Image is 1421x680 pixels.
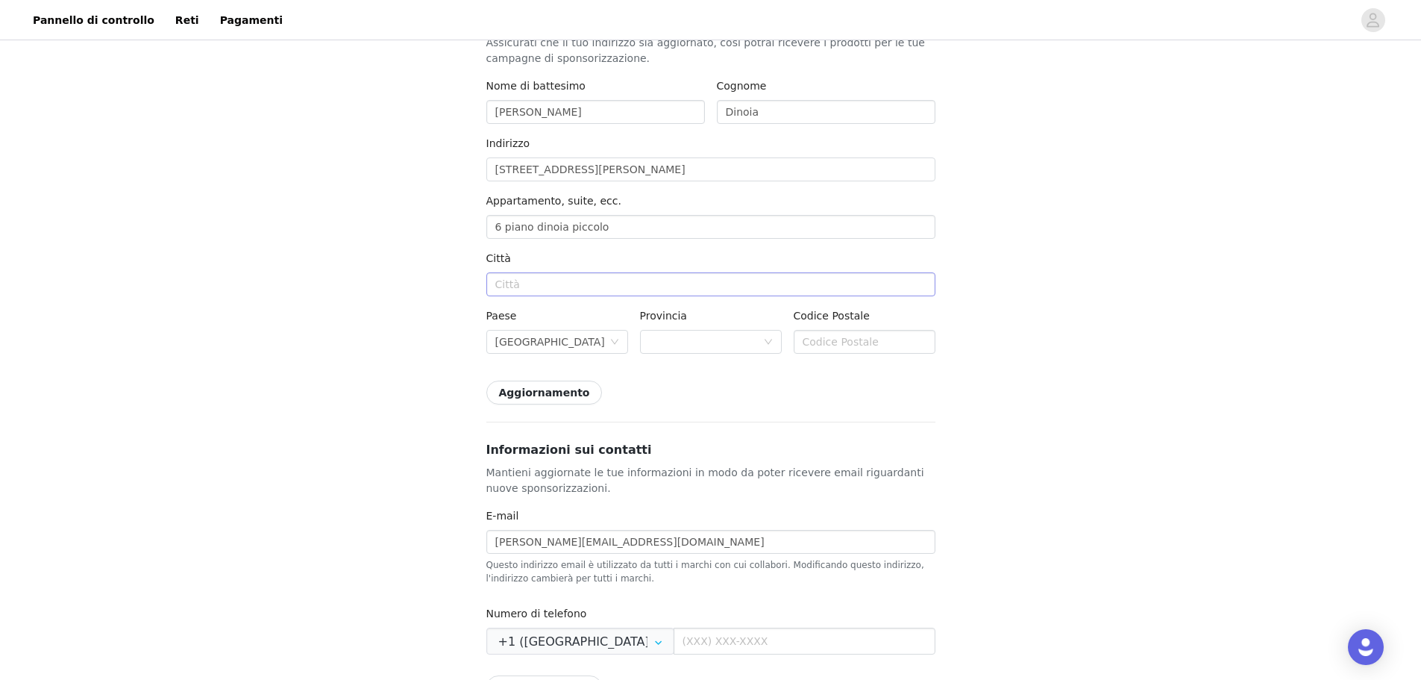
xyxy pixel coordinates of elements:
div: avatar [1366,8,1380,32]
input: Paese [486,628,674,655]
input: Appartamento, suite, ecc. (facoltativo) [486,215,935,239]
button: Aggiornamento [486,381,603,405]
font: Informazioni sui contatti [486,443,652,457]
a: Pagamenti [211,3,292,37]
label: Paese [486,310,517,322]
label: Città [486,252,511,264]
i: icon: down [610,337,619,348]
font: Mantieni aggiornate le tue informazioni in modo da poter ricevere email riguardanti nuove sponsor... [486,467,924,494]
label: Codice Postale [794,310,870,322]
input: Codice Postale [794,330,935,354]
font: Pagamenti [220,13,283,25]
i: icon: down [764,337,773,348]
input: Città [486,272,935,296]
label: Indirizzo [486,137,530,149]
label: Nome di battesimo [486,80,586,92]
div: Apri Intercom Messenger [1348,629,1384,665]
div: Italy [495,331,605,353]
font: Pannello di controllo [33,13,154,25]
a: Pannello di controllo [24,3,163,37]
a: Reti [166,3,208,37]
font: Questo indirizzo email è utilizzato da tutti i marchi con cui collabori. Modificando questo indir... [486,560,924,584]
font: Reti [175,13,199,25]
label: Cognome [717,80,767,92]
label: Appartamento, suite, ecc. [486,195,621,207]
input: (XXX) XXX-XXXX [674,628,935,655]
label: Provincia [640,310,687,322]
label: Numero di telefono [486,608,587,620]
input: Indirizzo [486,157,935,181]
label: E-mail [486,510,519,522]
